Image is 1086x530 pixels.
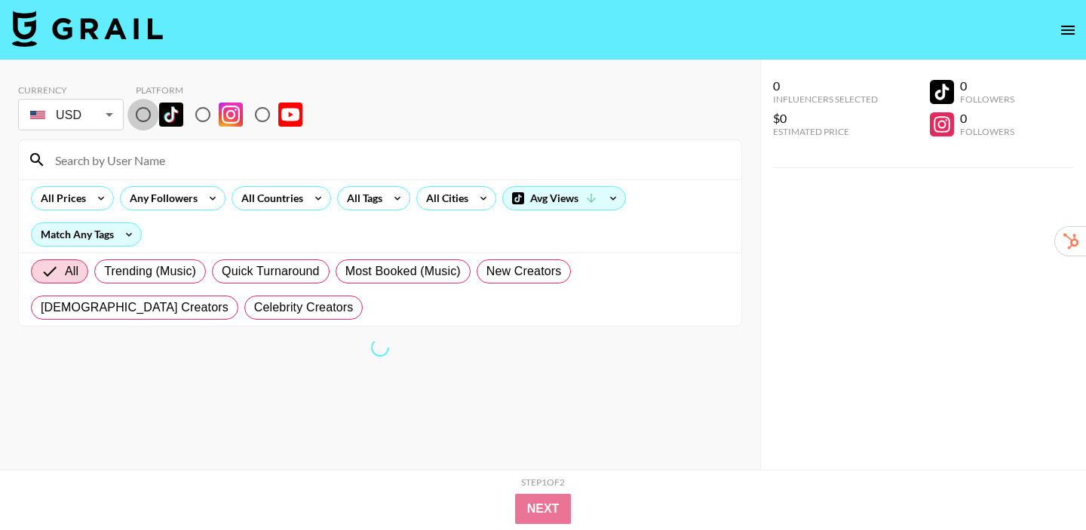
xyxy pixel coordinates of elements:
[121,187,201,210] div: Any Followers
[32,187,89,210] div: All Prices
[254,299,354,317] span: Celebrity Creators
[18,84,124,96] div: Currency
[338,187,385,210] div: All Tags
[773,93,878,105] div: Influencers Selected
[136,84,314,96] div: Platform
[222,262,320,280] span: Quick Turnaround
[367,335,393,360] span: Refreshing bookers, clients, cities, talent, talent...
[960,111,1014,126] div: 0
[345,262,461,280] span: Most Booked (Music)
[104,262,196,280] span: Trending (Music)
[278,103,302,127] img: YouTube
[503,187,625,210] div: Avg Views
[773,78,878,93] div: 0
[232,187,306,210] div: All Countries
[960,126,1014,137] div: Followers
[159,103,183,127] img: TikTok
[65,262,78,280] span: All
[32,223,141,246] div: Match Any Tags
[1011,455,1068,512] iframe: Drift Widget Chat Controller
[960,93,1014,105] div: Followers
[12,11,163,47] img: Grail Talent
[486,262,562,280] span: New Creators
[960,78,1014,93] div: 0
[1053,15,1083,45] button: open drawer
[521,476,565,488] div: Step 1 of 2
[219,103,243,127] img: Instagram
[41,299,229,317] span: [DEMOGRAPHIC_DATA] Creators
[773,111,878,126] div: $0
[515,494,572,524] button: Next
[46,148,732,172] input: Search by User Name
[21,102,121,128] div: USD
[417,187,471,210] div: All Cities
[773,126,878,137] div: Estimated Price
